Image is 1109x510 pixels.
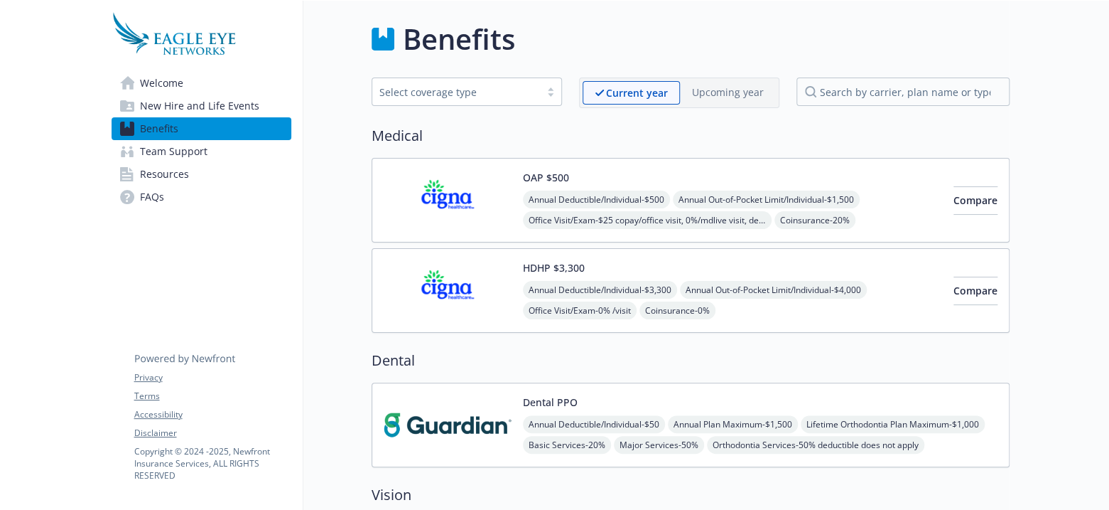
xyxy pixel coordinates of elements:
[523,191,670,208] span: Annual Deductible/Individual - $500
[707,436,924,454] span: Orthodontia Services - 50% deductible does not apply
[372,125,1010,147] h2: Medical
[953,277,997,305] button: Compare
[523,170,569,185] button: OAP $500
[796,78,1010,106] input: search by carrier, plan name or type
[112,186,291,208] a: FAQs
[140,117,178,140] span: Benefits
[384,395,512,455] img: Guardian carrier logo
[112,117,291,140] a: Benefits
[680,81,776,105] span: Upcoming year
[523,415,665,433] span: Annual Deductible/Individual - $50
[384,260,512,321] img: CIGNA carrier logo
[112,140,291,163] a: Team Support
[134,427,291,440] a: Disclaimer
[140,72,183,95] span: Welcome
[134,445,291,482] p: Copyright © 2024 - 2025 , Newfront Insurance Services, ALL RIGHTS RESERVED
[134,390,291,403] a: Terms
[112,72,291,95] a: Welcome
[379,85,533,100] div: Select coverage type
[523,281,677,299] span: Annual Deductible/Individual - $3,300
[953,193,997,207] span: Compare
[140,95,259,117] span: New Hire and Life Events
[801,415,985,433] span: Lifetime Orthodontia Plan Maximum - $1,000
[673,191,860,208] span: Annual Out-of-Pocket Limit/Individual - $1,500
[112,95,291,117] a: New Hire and Life Events
[140,186,164,208] span: FAQs
[112,163,291,186] a: Resources
[134,371,291,384] a: Privacy
[523,395,578,410] button: Dental PPO
[614,436,704,454] span: Major Services - 50%
[134,408,291,421] a: Accessibility
[523,211,772,229] span: Office Visit/Exam - $25 copay/office visit, 0%/mdlive visit, deductible does not apply
[523,302,637,319] span: Office Visit/Exam - 0% /visit
[774,211,855,229] span: Coinsurance - 20%
[523,436,611,454] span: Basic Services - 20%
[140,163,189,186] span: Resources
[372,484,1010,506] h2: Vision
[606,85,668,100] p: Current year
[953,284,997,297] span: Compare
[140,140,207,163] span: Team Support
[639,302,715,319] span: Coinsurance - 0%
[523,260,585,275] button: HDHP $3,300
[680,281,867,299] span: Annual Out-of-Pocket Limit/Individual - $4,000
[668,415,798,433] span: Annual Plan Maximum - $1,500
[953,186,997,215] button: Compare
[384,170,512,230] img: CIGNA carrier logo
[372,350,1010,371] h2: Dental
[692,85,764,100] p: Upcoming year
[403,18,515,60] h1: Benefits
